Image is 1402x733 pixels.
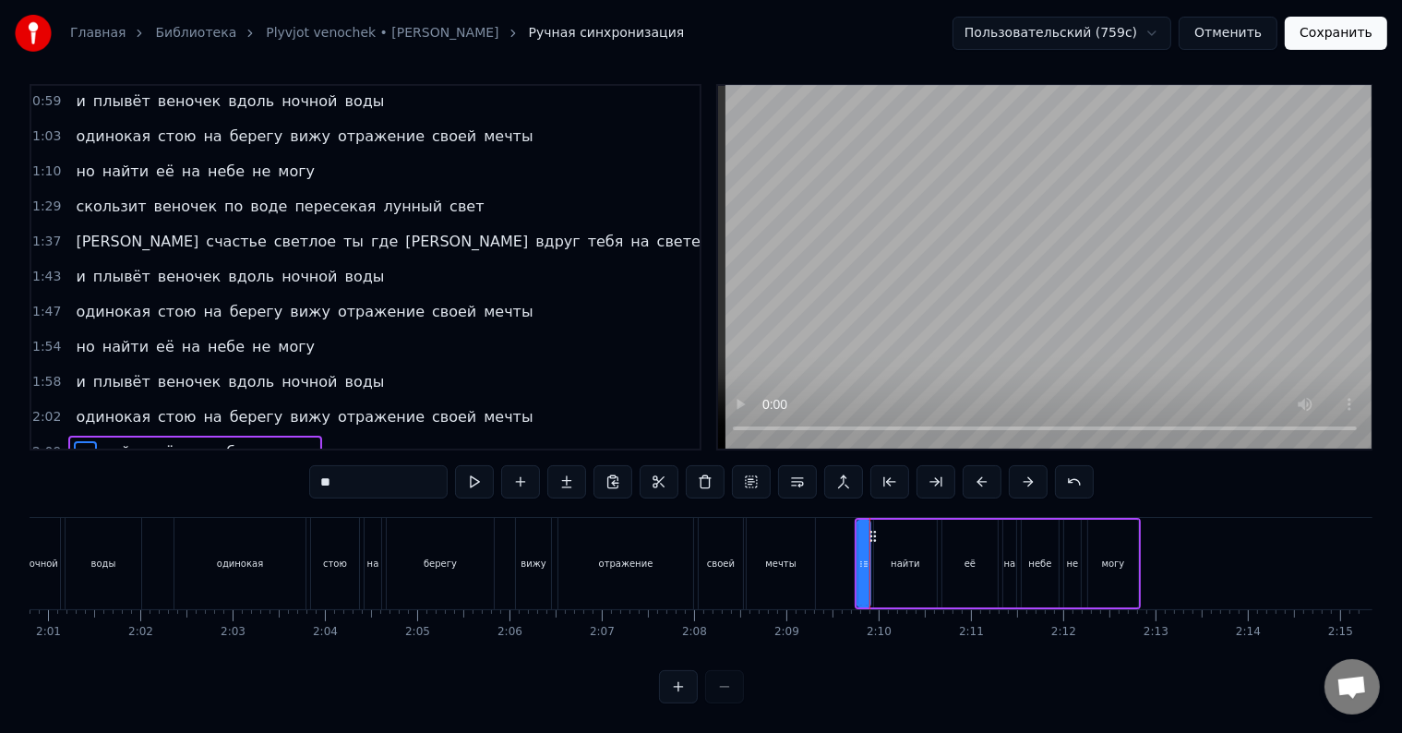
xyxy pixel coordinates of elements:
[180,161,202,182] span: на
[32,127,61,146] span: 1:03
[222,196,245,217] span: по
[482,126,534,147] span: мечты
[497,625,522,640] div: 2:06
[206,336,246,357] span: небе
[343,266,387,287] span: воды
[891,557,920,571] div: найти
[32,408,61,427] span: 2:02
[959,625,984,640] div: 2:11
[250,336,272,357] span: не
[276,336,317,357] span: могу
[101,336,150,357] span: найти
[1328,625,1353,640] div: 2:15
[288,406,332,427] span: вижу
[276,161,317,182] span: могу
[32,92,61,111] span: 0:59
[288,301,332,322] span: вижу
[1004,557,1016,571] div: на
[228,126,285,147] span: берегу
[23,557,58,571] div: ночной
[424,557,457,571] div: берегу
[774,625,799,640] div: 2:09
[629,231,651,252] span: на
[70,24,684,42] nav: breadcrumb
[32,373,61,391] span: 1:58
[293,196,377,217] span: пересекая
[206,161,246,182] span: небе
[156,266,222,287] span: веночек
[280,266,339,287] span: ночной
[382,196,445,217] span: лунный
[682,625,707,640] div: 2:08
[74,406,152,427] span: одинокая
[288,126,332,147] span: вижу
[156,126,198,147] span: стою
[313,625,338,640] div: 2:04
[1028,557,1051,571] div: небе
[101,441,150,463] span: найти
[91,557,116,571] div: воды
[280,90,339,112] span: ночной
[32,443,61,462] span: 2:09
[1067,557,1079,571] div: не
[367,557,379,571] div: на
[32,268,61,286] span: 1:43
[430,126,478,147] span: своей
[482,406,534,427] span: мечты
[91,90,152,112] span: плывёт
[272,231,338,252] span: светлое
[228,301,285,322] span: берегу
[154,161,176,182] span: её
[1102,557,1125,571] div: могу
[128,625,153,640] div: 2:02
[765,557,796,571] div: мечты
[155,24,236,42] a: Библиотека
[91,371,152,392] span: плывёт
[152,196,219,217] span: веночек
[482,301,534,322] span: мечты
[201,126,223,147] span: на
[74,196,148,217] span: скользит
[1179,17,1277,50] button: Отменить
[36,625,61,640] div: 2:01
[266,24,498,42] a: Plyvjot venochek • [PERSON_NAME]
[250,441,272,463] span: не
[276,441,317,463] span: могу
[1285,17,1387,50] button: Сохранить
[154,336,176,357] span: её
[430,301,478,322] span: своей
[74,90,87,112] span: и
[1144,625,1168,640] div: 2:13
[599,557,653,571] div: отражение
[70,24,126,42] a: Главная
[280,371,339,392] span: ночной
[655,231,702,252] span: свете
[336,406,426,427] span: отражение
[32,198,61,216] span: 1:29
[448,196,485,217] span: свет
[590,625,615,640] div: 2:07
[533,231,582,252] span: вдруг
[343,371,387,392] span: воды
[405,625,430,640] div: 2:05
[74,266,87,287] span: и
[101,161,150,182] span: найти
[156,371,222,392] span: веночек
[1051,625,1076,640] div: 2:12
[521,557,545,571] div: вижу
[343,90,387,112] span: воды
[430,406,478,427] span: своей
[74,231,200,252] span: [PERSON_NAME]
[201,406,223,427] span: на
[250,161,272,182] span: не
[336,126,426,147] span: отражение
[15,15,52,52] img: youka
[74,301,152,322] span: одинокая
[32,162,61,181] span: 1:10
[180,336,202,357] span: на
[74,441,96,463] span: но
[867,625,892,640] div: 2:10
[342,231,365,252] span: ты
[248,196,289,217] span: воде
[156,301,198,322] span: стою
